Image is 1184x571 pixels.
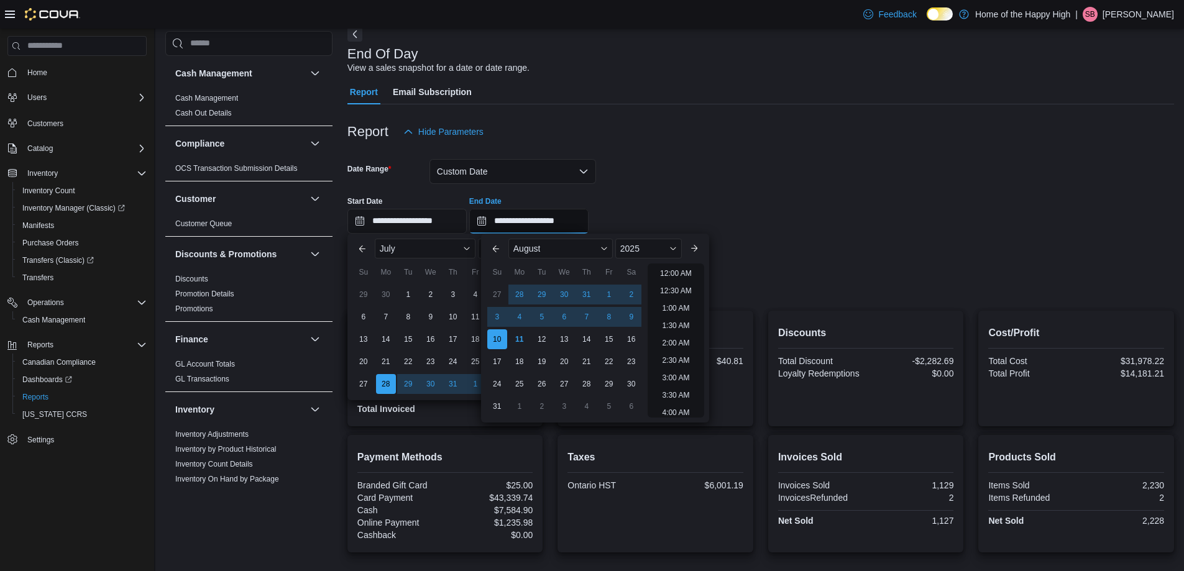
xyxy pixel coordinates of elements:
div: day-30 [622,374,641,394]
button: Canadian Compliance [12,354,152,371]
span: Inventory [27,168,58,178]
span: Cash Management [22,315,85,325]
div: day-25 [510,374,530,394]
div: Branded Gift Card [357,480,443,490]
div: day-13 [554,329,574,349]
div: day-6 [622,396,641,416]
div: Button. Open the month selector. July is currently selected. [375,239,475,258]
div: Items Sold [988,480,1073,490]
div: day-30 [376,285,396,304]
span: [US_STATE] CCRS [22,409,87,419]
div: day-6 [554,307,574,327]
div: day-29 [532,285,552,304]
li: 2:00 AM [657,336,694,350]
div: 2,228 [1079,516,1164,526]
div: $1,235.98 [447,518,533,528]
button: Transfers [12,269,152,286]
div: 2,230 [1079,480,1164,490]
a: Transfers (Classic) [12,252,152,269]
button: Inventory [22,166,63,181]
div: day-14 [577,329,597,349]
div: Items Refunded [988,493,1073,503]
span: Transfers (Classic) [17,253,147,268]
span: Reports [22,392,48,402]
span: Settings [27,435,54,445]
div: $6,001.19 [658,480,743,490]
a: Inventory by Product Historical [175,445,277,454]
button: Reports [12,388,152,406]
div: Tu [532,262,552,282]
a: Inventory Manager (Classic) [17,201,130,216]
span: Inventory On Hand by Package [175,474,279,484]
div: Ontario HST [567,480,653,490]
div: day-2 [622,285,641,304]
div: $25.00 [447,480,533,490]
div: Button. Open the year selector. 2025 is currently selected. [615,239,682,258]
span: Cash Out Details [175,108,232,118]
h3: Cash Management [175,67,252,80]
strong: Net Sold [778,516,814,526]
button: Finance [175,333,305,345]
li: 3:30 AM [657,388,694,403]
div: day-16 [622,329,641,349]
a: Home [22,65,52,80]
h2: Invoices Sold [778,450,954,465]
a: [US_STATE] CCRS [17,407,92,422]
a: Dashboards [12,371,152,388]
a: Inventory On Hand by Package [175,475,279,483]
span: August [513,244,541,254]
div: day-31 [577,285,597,304]
span: Canadian Compliance [17,355,147,370]
span: 2025 [620,244,640,254]
label: Start Date [347,196,383,206]
div: Invoices Sold [778,480,863,490]
button: Discounts & Promotions [175,248,305,260]
span: Inventory Manager (Classic) [22,203,125,213]
div: 1,129 [868,480,953,490]
div: Customer [165,216,333,236]
div: day-3 [487,307,507,327]
span: Customers [22,115,147,130]
div: day-27 [487,285,507,304]
div: $0.00 [447,530,533,540]
span: Operations [22,295,147,310]
button: Reports [2,336,152,354]
span: SB [1085,7,1095,22]
span: Discounts [175,274,208,284]
button: Operations [22,295,69,310]
div: day-22 [599,352,619,372]
div: day-23 [622,352,641,372]
div: Compliance [165,161,333,181]
div: Sa [622,262,641,282]
div: day-27 [354,374,374,394]
div: day-29 [398,374,418,394]
div: day-4 [577,396,597,416]
div: day-28 [510,285,530,304]
span: Operations [27,298,64,308]
div: day-26 [532,374,552,394]
a: Cash Management [17,313,90,327]
button: Hide Parameters [398,119,489,144]
div: Fr [466,262,485,282]
input: Press the down key to enter a popover containing a calendar. Press the escape key to close the po... [347,209,467,234]
div: Tu [398,262,418,282]
div: Total Cost [988,356,1073,366]
span: Reports [17,390,147,404]
span: Dashboards [17,372,147,387]
div: day-12 [532,329,552,349]
span: Home [22,65,147,80]
div: day-14 [376,329,396,349]
div: day-16 [421,329,441,349]
button: Manifests [12,217,152,234]
div: day-21 [577,352,597,372]
button: Finance [308,332,323,347]
img: Cova [25,8,80,21]
div: day-22 [398,352,418,372]
span: Transfers [17,270,147,285]
div: day-1 [510,396,530,416]
div: $31,978.22 [1079,356,1164,366]
span: Reports [27,340,53,350]
div: day-28 [577,374,597,394]
h3: Report [347,124,388,139]
div: day-29 [354,285,374,304]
